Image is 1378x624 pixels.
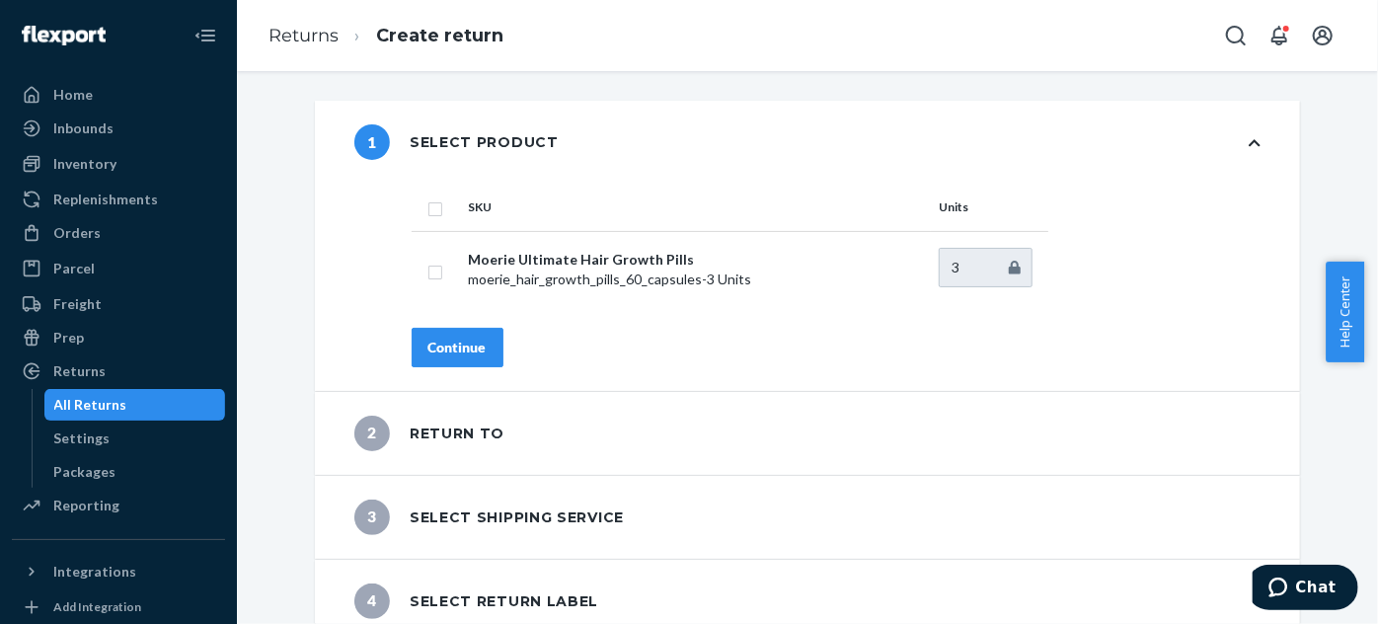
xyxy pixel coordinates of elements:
[12,217,225,249] a: Orders
[12,556,225,587] button: Integrations
[54,462,116,482] div: Packages
[53,85,93,105] div: Home
[428,338,487,357] div: Continue
[53,154,116,174] div: Inventory
[54,429,111,448] div: Settings
[53,294,102,314] div: Freight
[412,328,503,367] button: Continue
[268,25,339,46] a: Returns
[54,395,127,415] div: All Returns
[12,253,225,284] a: Parcel
[53,328,84,348] div: Prep
[1216,16,1256,55] button: Open Search Box
[469,270,923,289] p: moerie_hair_growth_pills_60_capsules - 3 Units
[1326,262,1364,362] button: Help Center
[354,416,390,451] span: 2
[354,500,624,535] div: Select shipping service
[53,118,114,138] div: Inbounds
[931,184,1048,231] th: Units
[12,79,225,111] a: Home
[53,361,106,381] div: Returns
[12,184,225,215] a: Replenishments
[939,248,1033,287] input: Enter quantity
[53,223,101,243] div: Orders
[354,124,559,160] div: Select product
[354,584,390,619] span: 4
[44,389,226,421] a: All Returns
[12,113,225,144] a: Inbounds
[376,25,503,46] a: Create return
[1253,565,1358,614] iframe: Opens a widget where you can chat to one of our agents
[354,584,598,619] div: Select return label
[186,16,225,55] button: Close Navigation
[53,259,95,278] div: Parcel
[469,250,923,270] p: Moerie Ultimate Hair Growth Pills
[53,598,141,615] div: Add Integration
[253,7,519,65] ol: breadcrumbs
[12,595,225,619] a: Add Integration
[53,562,136,582] div: Integrations
[44,423,226,454] a: Settings
[12,322,225,353] a: Prep
[12,148,225,180] a: Inventory
[1303,16,1342,55] button: Open account menu
[53,190,158,209] div: Replenishments
[12,490,225,521] a: Reporting
[354,416,504,451] div: Return to
[1260,16,1299,55] button: Open notifications
[461,184,931,231] th: SKU
[12,288,225,320] a: Freight
[12,355,225,387] a: Returns
[22,26,106,45] img: Flexport logo
[354,500,390,535] span: 3
[354,124,390,160] span: 1
[44,456,226,488] a: Packages
[53,496,119,515] div: Reporting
